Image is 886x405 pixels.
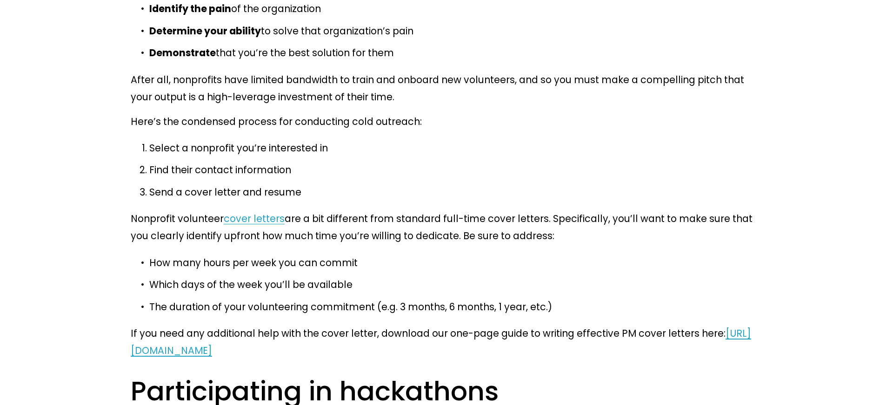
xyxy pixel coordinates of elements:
[224,212,285,225] a: cover letters
[149,139,755,157] p: Select a nonprofit you’re interested in
[149,2,231,15] strong: Identify the pain
[149,298,755,315] p: The duration of your volunteering commitment (e.g. 3 months, 6 months, 1 year, etc.)
[131,210,755,244] p: Nonprofit volunteer are a bit different from standard full-time cover letters. Specifically, you’...
[131,71,755,105] p: After all, nonprofits have limited bandwidth to train and onboard new volunteers, and so you must...
[131,113,755,130] p: Here’s the condensed process for conducting cold outreach:
[149,254,755,271] p: How many hours per week you can commit
[149,22,755,39] p: to solve that organization’s pain
[149,183,755,201] p: Send a cover letter and resume
[149,44,755,61] p: that you’re the best solution for them
[131,325,755,359] p: If you need any additional help with the cover letter, download our one-page guide to writing eff...
[149,24,261,38] strong: Determine your ability
[149,276,755,293] p: Which days of the week you’ll be available
[149,46,216,59] strong: Demonstrate
[149,161,755,178] p: Find their contact information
